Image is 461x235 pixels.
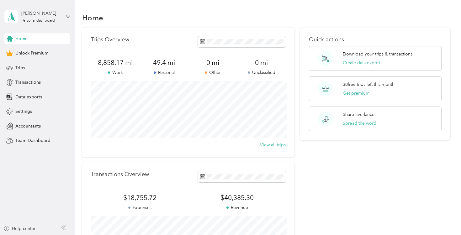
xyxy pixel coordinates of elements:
[343,120,376,127] button: Spread the word
[15,65,25,71] span: Trips
[140,69,188,76] p: Personal
[15,50,48,56] span: Unlock Premium
[237,58,286,67] span: 0 mi
[21,19,55,23] div: Personal dashboard
[188,193,286,202] span: $40,385.30
[15,35,28,42] span: Home
[343,81,395,88] p: 30 free trips left this month
[21,10,61,17] div: [PERSON_NAME]
[82,14,103,21] h1: Home
[91,69,140,76] p: Work
[91,58,140,67] span: 8,858.17 mi
[15,79,41,86] span: Transactions
[343,60,380,66] button: Create data export
[91,171,149,178] p: Transactions Overview
[237,69,286,76] p: Unclassified
[15,94,42,100] span: Data exports
[343,90,369,97] button: Get premium
[140,58,188,67] span: 49.4 mi
[15,123,41,129] span: Accountants
[91,204,188,211] p: Expenses
[3,225,35,232] button: Help center
[260,142,286,148] button: View all trips
[188,204,286,211] p: Revenue
[91,193,188,202] span: $18,755.72
[15,108,32,115] span: Settings
[15,137,50,144] span: Team Dashboard
[309,36,442,43] p: Quick actions
[188,69,237,76] p: Other
[91,36,129,43] p: Trips Overview
[343,111,374,118] p: Share Everlance
[343,51,412,57] p: Download your trips & transactions
[188,58,237,67] span: 0 mi
[426,200,461,235] iframe: Everlance-gr Chat Button Frame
